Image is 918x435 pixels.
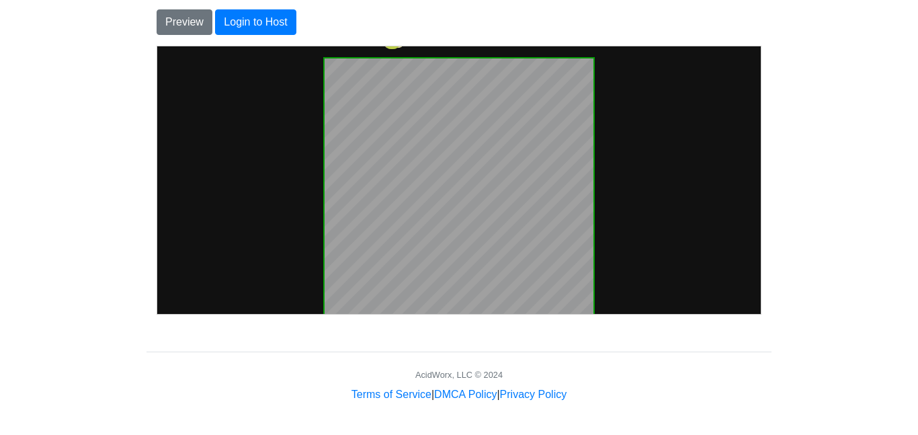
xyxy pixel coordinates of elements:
[500,389,567,400] a: Privacy Policy
[157,46,761,315] iframe: To enrich screen reader interactions, please activate Accessibility in Grammarly extension settings
[351,387,567,403] div: | |
[415,368,503,381] div: AcidWorx, LLC © 2024
[215,9,296,35] button: Login to Host
[351,389,431,400] a: Terms of Service
[434,389,497,400] a: DMCA Policy
[157,9,212,35] button: Preview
